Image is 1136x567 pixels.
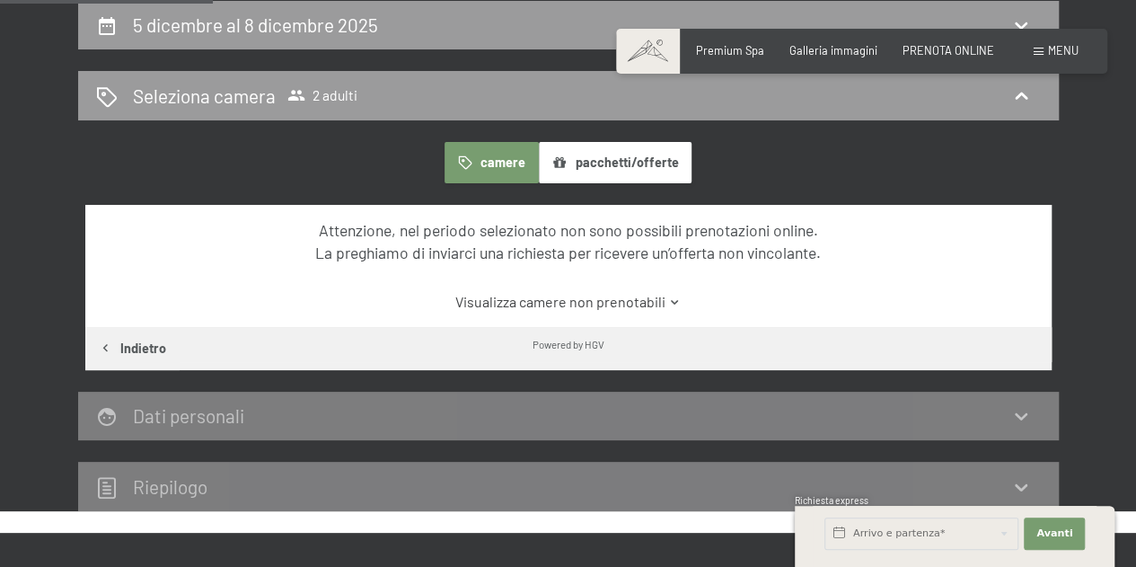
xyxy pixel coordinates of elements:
[85,327,180,370] button: Indietro
[133,13,378,36] h2: 5 dicembre al 8 dicembre 2025
[445,142,538,183] button: camere
[789,43,877,58] a: Galleria immagini
[1048,43,1079,58] span: Menu
[114,219,1022,263] div: Attenzione, nel periodo selezionato non sono possibili prenotazioni online. La preghiamo di invia...
[133,404,244,427] h2: Dati personali
[795,495,868,506] span: Richiesta express
[287,86,357,104] span: 2 adulti
[133,475,207,498] h2: Riepilogo
[696,43,764,58] a: Premium Spa
[539,142,691,183] button: pacchetti/offerte
[133,83,276,109] h2: Seleziona camera
[903,43,994,58] a: PRENOTA ONLINE
[1024,518,1085,550] button: Avanti
[114,292,1022,312] a: Visualizza camere non prenotabili
[1036,527,1072,541] span: Avanti
[533,337,604,351] div: Powered by HGV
